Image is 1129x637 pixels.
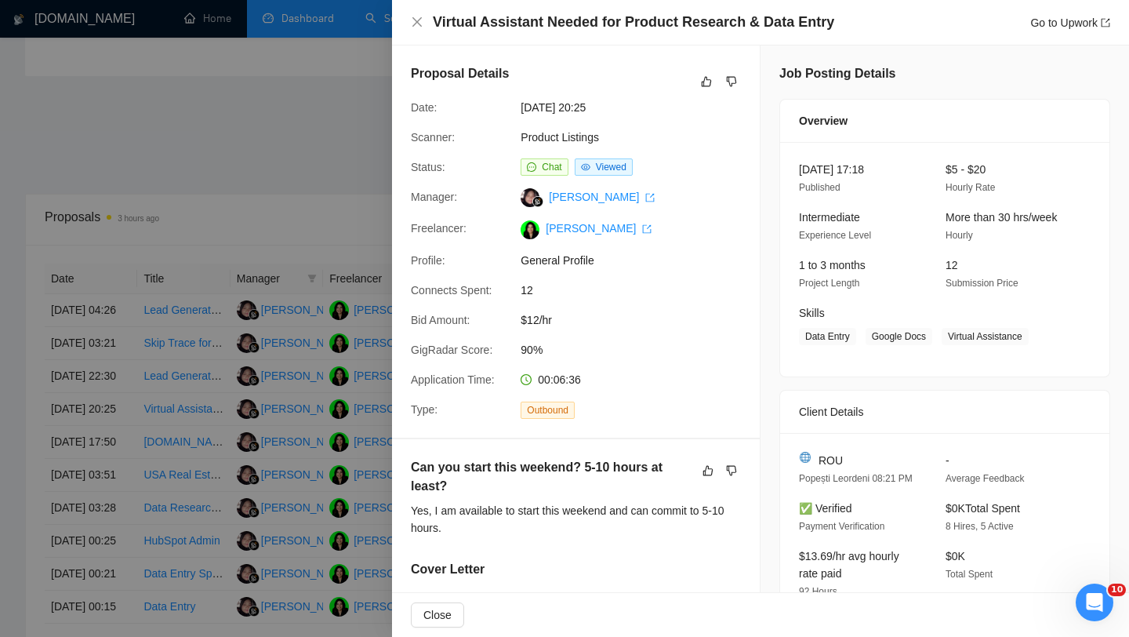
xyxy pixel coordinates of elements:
[411,284,492,297] span: Connects Spent:
[722,461,741,480] button: dislike
[946,473,1025,484] span: Average Feedback
[799,211,860,224] span: Intermediate
[699,461,717,480] button: like
[946,278,1018,289] span: Submission Price
[411,16,423,28] span: close
[411,131,455,144] span: Scanner:
[799,328,856,345] span: Data Entry
[779,64,895,83] h5: Job Posting Details
[799,521,884,532] span: Payment Verification
[799,586,837,597] span: 92 Hours
[702,464,713,477] span: like
[1030,16,1110,29] a: Go to Upworkexport
[411,64,509,83] h5: Proposal Details
[538,373,581,386] span: 00:06:36
[411,222,466,235] span: Freelancer:
[946,502,1020,515] span: $0K Total Spent
[946,454,949,467] span: -
[697,72,716,91] button: like
[411,16,423,29] button: Close
[521,311,756,329] span: $12/hr
[433,13,834,32] h4: Virtual Assistant Needed for Product Research & Data Entry
[799,259,866,271] span: 1 to 3 months
[542,162,561,173] span: Chat
[701,75,712,88] span: like
[799,163,864,176] span: [DATE] 17:18
[527,162,536,172] span: message
[532,196,543,207] img: gigradar-bm.png
[726,464,737,477] span: dislike
[546,222,652,235] a: [PERSON_NAME] export
[642,224,652,234] span: export
[946,521,1014,532] span: 8 Hires, 5 Active
[411,314,470,326] span: Bid Amount:
[521,99,756,116] span: [DATE] 20:25
[411,191,457,203] span: Manager:
[799,278,859,289] span: Project Length
[799,502,852,515] span: ✅ Verified
[521,220,539,239] img: c1goVuP_CWJl2YRc4NUJek8H-qrzILrYI06Y4UPcPuP5RvAGnc1CI6AQhfAW2sQ7Vf
[521,402,575,419] span: Outbound
[521,252,756,269] span: General Profile
[946,163,986,176] span: $5 - $20
[799,391,1091,433] div: Client Details
[799,473,913,484] span: Popești Leordeni 08:21 PM
[799,230,871,241] span: Experience Level
[1101,18,1110,27] span: export
[411,373,495,386] span: Application Time:
[799,550,899,580] span: $13.69/hr avg hourly rate paid
[411,254,445,267] span: Profile:
[645,193,655,202] span: export
[946,569,993,580] span: Total Spent
[411,602,464,628] button: Close
[411,403,437,416] span: Type:
[521,282,756,299] span: 12
[411,344,492,356] span: GigRadar Score:
[722,72,741,91] button: dislike
[596,162,626,173] span: Viewed
[411,101,437,114] span: Date:
[800,452,811,463] img: 🌐
[1108,584,1126,596] span: 10
[423,606,452,624] span: Close
[799,307,825,319] span: Skills
[819,452,843,469] span: ROU
[799,112,848,129] span: Overview
[411,502,741,537] div: Yes, I am available to start this weekend and can commit to 5-10 hours.
[1076,584,1113,621] iframe: Intercom live chat
[411,458,692,496] h5: Can you start this weekend? 5-10 hours at least?
[946,182,995,193] span: Hourly Rate
[946,259,958,271] span: 12
[521,131,599,144] a: Product Listings
[581,162,590,172] span: eye
[866,328,932,345] span: Google Docs
[549,191,655,203] a: [PERSON_NAME] export
[521,374,532,385] span: clock-circle
[726,75,737,88] span: dislike
[799,182,840,193] span: Published
[411,161,445,173] span: Status:
[946,550,965,562] span: $0K
[946,230,973,241] span: Hourly
[411,560,485,579] h5: Cover Letter
[942,328,1029,345] span: Virtual Assistance
[521,341,756,359] span: 90%
[946,211,1057,224] span: More than 30 hrs/week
